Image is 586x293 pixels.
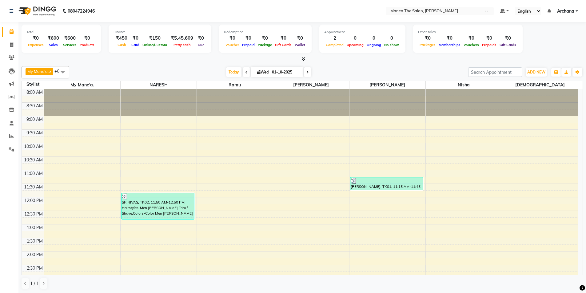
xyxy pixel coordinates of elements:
[121,81,197,89] span: NARESH
[26,30,96,35] div: Total
[26,43,45,47] span: Expenses
[25,116,44,123] div: 9:00 AM
[114,30,206,35] div: Finance
[324,43,345,47] span: Completed
[365,35,383,42] div: 0
[196,43,206,47] span: Due
[226,67,241,77] span: Today
[557,8,574,14] span: Archana
[418,43,437,47] span: Packages
[62,35,78,42] div: ₹600
[345,43,365,47] span: Upcoming
[25,130,44,136] div: 9:30 AM
[418,30,518,35] div: Other sales
[78,43,96,47] span: Products
[141,43,169,47] span: Online/Custom
[116,43,128,47] span: Cash
[224,35,241,42] div: ₹0
[30,280,39,287] span: 1 / 1
[68,2,95,20] b: 08047224946
[45,35,62,42] div: ₹600
[47,43,59,47] span: Sales
[224,43,241,47] span: Voucher
[241,35,256,42] div: ₹0
[130,43,141,47] span: Card
[418,35,437,42] div: ₹0
[26,251,44,258] div: 2:00 PM
[122,193,194,219] div: SRINIVAS, TK02, 11:50 AM-12:50 PM, Hairstyles-Men [PERSON_NAME] Trim / Shave,Colors-Color Men [PE...
[324,35,345,42] div: 2
[22,81,44,88] div: Stylist
[349,81,425,89] span: [PERSON_NAME]
[26,238,44,244] div: 1:30 PM
[16,2,58,20] img: logo
[345,35,365,42] div: 0
[383,43,401,47] span: No show
[526,68,547,77] button: ADD NEW
[23,143,44,150] div: 10:00 AM
[197,81,273,89] span: Ramu
[270,68,301,77] input: 2025-10-01
[350,177,423,190] div: [PERSON_NAME], TK01, 11:15 AM-11:45 AM, Hairstyles-Men [PERSON_NAME] Trim / Shave
[130,35,141,42] div: ₹0
[502,81,578,89] span: [DEMOGRAPHIC_DATA]
[25,89,44,96] div: 8:00 AM
[383,35,401,42] div: 0
[78,35,96,42] div: ₹0
[273,43,293,47] span: Gift Cards
[169,35,196,42] div: ₹5,45,609
[273,81,349,89] span: [PERSON_NAME]
[437,43,462,47] span: Memberships
[26,265,44,271] div: 2:30 PM
[241,43,256,47] span: Prepaid
[44,81,120,89] span: My Mane'a.
[462,43,480,47] span: Vouchers
[324,30,401,35] div: Appointment
[172,43,192,47] span: Petty cash
[293,35,307,42] div: ₹0
[293,43,307,47] span: Wallet
[365,43,383,47] span: Ongoing
[196,35,206,42] div: ₹0
[468,67,522,77] input: Search Appointment
[256,35,273,42] div: ₹0
[26,35,45,42] div: ₹0
[462,35,480,42] div: ₹0
[114,35,130,42] div: ₹450
[23,157,44,163] div: 10:30 AM
[54,69,64,73] span: +6
[498,35,518,42] div: ₹0
[527,70,545,74] span: ADD NEW
[480,35,498,42] div: ₹0
[49,69,51,74] a: x
[25,103,44,109] div: 8:30 AM
[23,170,44,177] div: 11:00 AM
[498,43,518,47] span: Gift Cards
[141,35,169,42] div: ₹150
[23,184,44,190] div: 11:30 AM
[256,43,273,47] span: Package
[224,30,307,35] div: Redemption
[437,35,462,42] div: ₹0
[23,197,44,204] div: 12:00 PM
[480,43,498,47] span: Prepaids
[273,35,293,42] div: ₹0
[27,69,49,74] span: My Mane'a.
[26,224,44,231] div: 1:00 PM
[426,81,502,89] span: nisha
[256,70,270,74] span: Wed
[62,43,78,47] span: Services
[23,211,44,217] div: 12:30 PM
